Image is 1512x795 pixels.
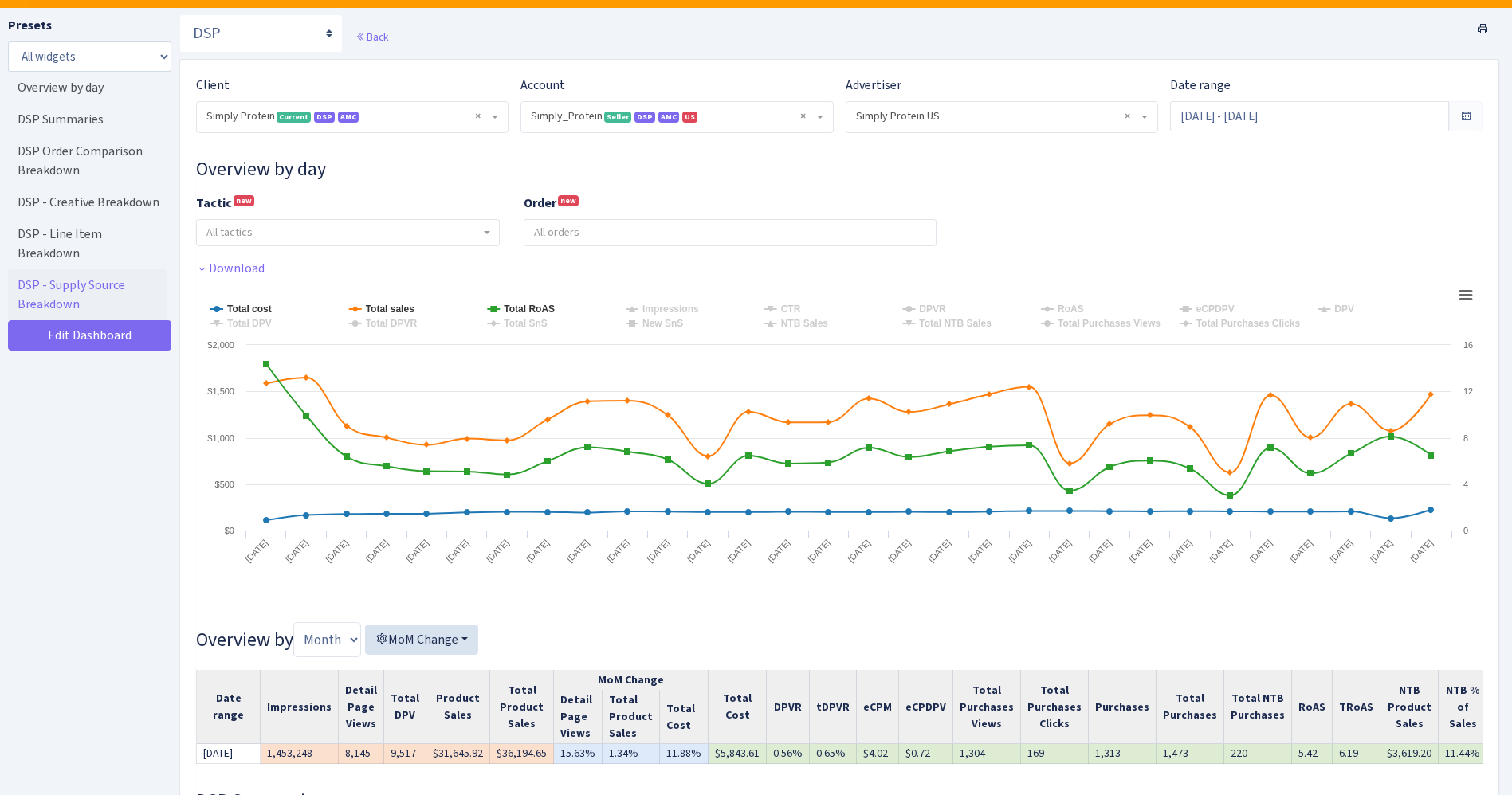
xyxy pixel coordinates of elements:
tspan: CTR [781,304,801,315]
text: $0 [225,526,234,535]
h3: Overview by [196,622,1483,657]
span: All tactics [206,225,253,240]
label: Advertiser [846,76,901,95]
th: Total Purchases Clicks [1021,670,1089,744]
td: 0.65% [810,744,857,764]
span: Seller [604,112,631,123]
td: 1,304 [953,744,1021,764]
th: Impressions [261,670,339,744]
text: 8 [1463,433,1468,443]
tspan: [DATE] [1288,538,1314,564]
th: eCPM [857,670,899,744]
th: DPVR [767,670,810,744]
td: 220 [1224,744,1292,764]
td: $31,645.92 [426,744,490,764]
td: 8,145 [339,744,384,764]
tspan: [DATE] [765,538,791,564]
tspan: [DATE] [1208,538,1234,564]
tspan: [DATE] [1127,538,1153,564]
tspan: eCPDPV [1196,304,1235,315]
td: 1,453,248 [261,744,339,764]
tspan: [DATE] [564,538,591,564]
td: 11.88% [660,744,709,764]
tspan: [DATE] [1167,538,1193,564]
tspan: [DATE] [1368,538,1394,564]
tspan: NTB Sales [781,318,829,329]
span: Remove all items [475,108,481,124]
tspan: [DATE] [485,538,511,564]
a: DSP - Line Item Breakdown [8,218,167,269]
tspan: [DATE] [243,538,269,564]
tspan: [DATE] [645,538,671,564]
span: US [682,112,697,123]
th: Total NTB Purchases [1224,670,1292,744]
text: 16 [1463,340,1473,350]
td: [DATE] [197,744,261,764]
span: Simply Protein US [856,108,1138,124]
tspan: [DATE] [725,538,752,564]
label: Date range [1170,76,1231,95]
th: Detail Page Views [554,690,603,744]
tspan: Total Purchases Clicks [1196,318,1301,329]
th: Purchases [1089,670,1157,744]
td: 5.42 [1292,744,1333,764]
tspan: Total DPV [227,318,272,329]
th: RoAS [1292,670,1333,744]
span: Remove all items [1125,108,1130,124]
tspan: [DATE] [363,538,390,564]
tspan: Total Purchases Views [1058,318,1161,329]
span: Current [277,112,311,123]
tspan: [DATE] [605,538,631,564]
tspan: Impressions [642,304,699,315]
text: $500 [215,480,234,489]
span: DSP [634,112,655,123]
tspan: DPV [1334,304,1354,315]
td: $0.72 [899,744,953,764]
tspan: [DATE] [886,538,913,564]
td: $5,843.61 [709,744,767,764]
text: 4 [1463,480,1468,489]
td: 169 [1021,744,1089,764]
span: Simply Protein US [846,102,1157,132]
tspan: Total SnS [504,318,547,329]
tspan: DPVR [919,304,946,315]
th: Total Cost [660,690,709,744]
td: 1,313 [1089,744,1157,764]
a: DSP Summaries [8,104,167,135]
tspan: Total sales [366,304,414,315]
tspan: RoAS [1058,304,1084,315]
a: Back [355,29,388,44]
text: $1,500 [207,386,234,396]
text: $2,000 [207,340,234,350]
th: MoM Change [554,670,709,690]
text: 12 [1463,386,1473,396]
a: Download [196,260,265,276]
b: Order [524,194,556,211]
span: AMC [338,112,359,123]
td: $3,619.20 [1380,744,1439,764]
th: Total Purchases Views [953,670,1021,744]
th: Total DPV [384,670,426,744]
span: DSP [314,112,335,123]
tspan: [DATE] [1047,538,1073,564]
tspan: [DATE] [444,538,470,564]
td: 1.34% [603,744,660,764]
td: 1,473 [1157,744,1224,764]
tspan: [DATE] [1328,538,1354,564]
th: Detail Page Views [339,670,384,744]
label: Presets [8,16,52,35]
tspan: Total NTB Sales [919,318,992,329]
td: 9,517 [384,744,426,764]
tspan: [DATE] [1007,538,1033,564]
tspan: [DATE] [524,538,551,564]
tspan: Total RoAS [504,304,555,315]
tspan: [DATE] [284,538,310,564]
tspan: Total cost [227,304,272,315]
tspan: Total DPVR [366,318,418,329]
tspan: [DATE] [1087,538,1113,564]
td: 15.63% [554,744,603,764]
tspan: [DATE] [685,538,712,564]
input: All orders [524,220,936,245]
tspan: [DATE] [966,538,992,564]
th: Total Purchases [1157,670,1224,744]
